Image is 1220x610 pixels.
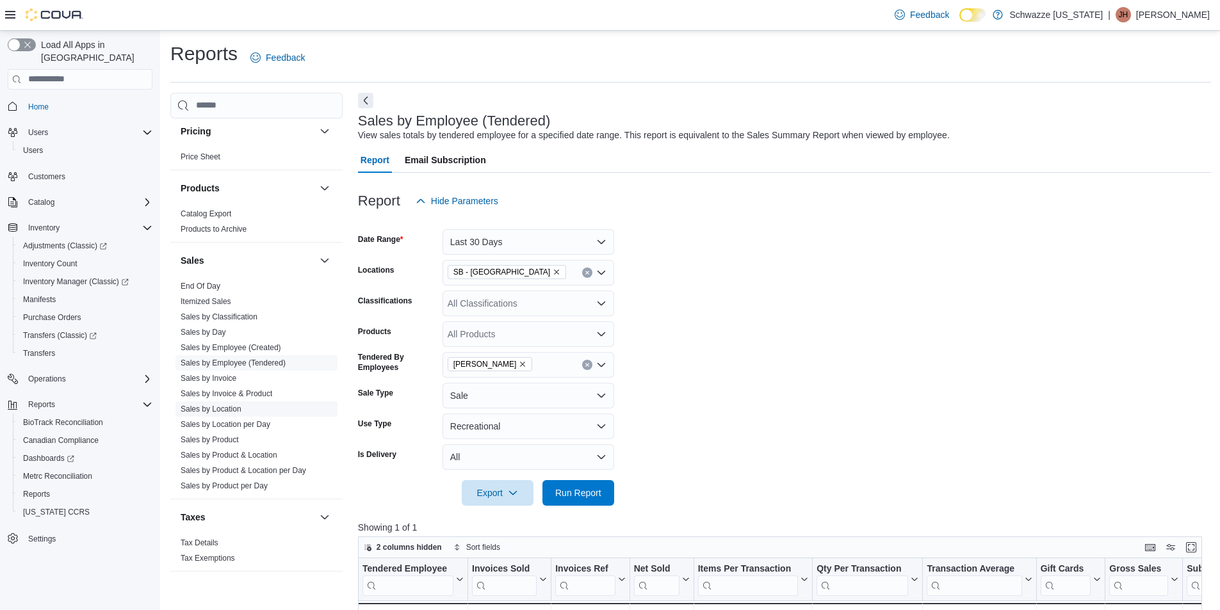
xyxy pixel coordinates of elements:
a: Metrc Reconciliation [18,469,97,484]
button: Users [23,125,53,140]
label: Products [358,326,391,337]
button: Last 30 Days [443,229,614,255]
button: Export [462,480,533,506]
a: End Of Day [181,282,220,291]
button: Run Report [542,480,614,506]
button: Hide Parameters [411,188,503,214]
p: Schwazze [US_STATE] [1009,7,1103,22]
span: Canadian Compliance [23,435,99,445]
a: Sales by Product & Location per Day [181,466,306,475]
a: Inventory Manager (Classic) [18,274,134,289]
a: Tax Exemptions [181,554,235,563]
p: Showing 1 of 1 [358,521,1211,534]
a: Feedback [245,45,310,70]
a: Dashboards [18,451,79,466]
button: Operations [23,371,71,387]
span: Inventory [23,220,152,236]
span: Adjustments (Classic) [18,238,152,253]
span: Sales by Product & Location per Day [181,465,306,476]
a: Users [18,143,48,158]
a: Canadian Compliance [18,433,104,448]
label: Use Type [358,419,391,429]
a: Transfers (Classic) [13,326,158,344]
span: Itemized Sales [181,296,231,307]
button: Metrc Reconciliation [13,467,158,485]
button: Remove SB - Commerce City from selection in this group [553,268,560,276]
span: Sales by Classification [181,312,257,322]
span: Purchase Orders [23,312,81,323]
span: Email Subscription [405,147,486,173]
button: Transaction Average [927,563,1032,595]
span: Tax Exemptions [181,553,235,563]
span: Reports [28,399,55,410]
a: Sales by Product & Location [181,451,277,460]
h3: Products [181,182,220,195]
span: Sales by Location per Day [181,419,270,429]
span: Load All Apps in [GEOGRAPHIC_DATA] [36,38,152,64]
div: Justin Heistermann [1116,7,1131,22]
span: Report [361,147,389,173]
button: Users [13,141,158,159]
span: Adjustments (Classic) [23,241,107,251]
span: Inventory [28,223,60,233]
div: Gift Cards [1040,563,1091,575]
button: Open list of options [596,298,606,309]
button: Canadian Compliance [13,431,158,449]
span: BioTrack Reconciliation [23,417,103,428]
span: [PERSON_NAME] [453,358,517,371]
span: SB - [GEOGRAPHIC_DATA] [453,266,550,278]
button: Pricing [317,124,332,139]
a: Sales by Product [181,435,239,444]
div: Qty Per Transaction [817,563,908,575]
div: Invoices Ref [555,563,615,575]
span: Operations [23,371,152,387]
button: Invoices Sold [472,563,547,595]
span: Hide Parameters [431,195,498,207]
div: Net Sold [633,563,679,575]
a: Purchase Orders [18,310,86,325]
button: Recreational [443,413,614,439]
h3: Pricing [181,125,211,138]
span: Sales by Invoice & Product [181,389,272,399]
span: Customers [28,172,65,182]
div: Sales [170,278,343,499]
button: Products [181,182,314,195]
div: Taxes [170,535,343,571]
button: Sort fields [448,540,505,555]
div: Invoices Ref [555,563,615,595]
span: Inventory Manager (Classic) [18,274,152,289]
button: Open list of options [596,268,606,278]
div: Items Per Transaction [697,563,798,595]
a: Sales by Employee (Tendered) [181,358,286,367]
button: Sale [443,383,614,408]
span: Run Report [555,486,601,499]
span: Inventory Manager (Classic) [23,277,129,287]
span: Sales by Location [181,404,241,414]
div: Gross Sales [1109,563,1168,595]
span: Transfers (Classic) [18,328,152,343]
a: BioTrack Reconciliation [18,415,108,430]
span: Products to Archive [181,224,247,234]
span: Sales by Product & Location [181,450,277,460]
span: Canadian Compliance [18,433,152,448]
button: Purchase Orders [13,309,158,326]
span: Catalog Export [181,209,231,219]
button: Operations [3,370,158,388]
span: Catalog [23,195,152,210]
a: Sales by Product per Day [181,481,268,490]
span: Sales by Employee (Tendered) [181,358,286,368]
span: Price Sheet [181,152,220,162]
button: Clear input [582,268,592,278]
button: Taxes [181,511,314,524]
span: Metrc Reconciliation [18,469,152,484]
button: Customers [3,167,158,186]
p: [PERSON_NAME] [1136,7,1210,22]
span: Manifests [18,292,152,307]
span: Sales by Invoice [181,373,236,383]
a: Itemized Sales [181,297,231,306]
div: Transaction Average [927,563,1021,575]
button: Reports [13,485,158,503]
span: Sales by Employee (Created) [181,342,281,353]
span: Customers [23,168,152,184]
